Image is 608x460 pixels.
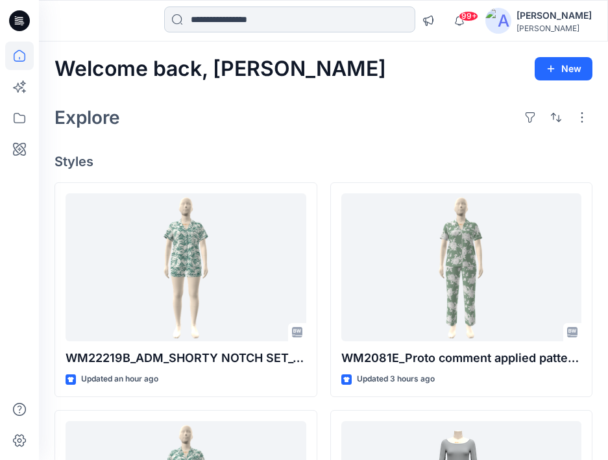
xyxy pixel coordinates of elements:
span: 99+ [459,11,478,21]
a: WM2081E_Proto comment applied pattern_Colorway_REV12 [341,193,582,342]
button: New [535,57,592,80]
img: avatar [485,8,511,34]
p: WM2081E_Proto comment applied pattern_Colorway_REV12 [341,349,582,367]
p: WM22219B_ADM_SHORTY NOTCH SET_COLORWAY [66,349,306,367]
a: WM22219B_ADM_SHORTY NOTCH SET_COLORWAY [66,193,306,342]
div: [PERSON_NAME] [517,8,592,23]
p: Updated 3 hours ago [357,372,435,386]
h2: Explore [55,107,120,128]
h4: Styles [55,154,592,169]
h2: Welcome back, [PERSON_NAME] [55,57,386,81]
p: Updated an hour ago [81,372,158,386]
div: [PERSON_NAME] [517,23,592,33]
